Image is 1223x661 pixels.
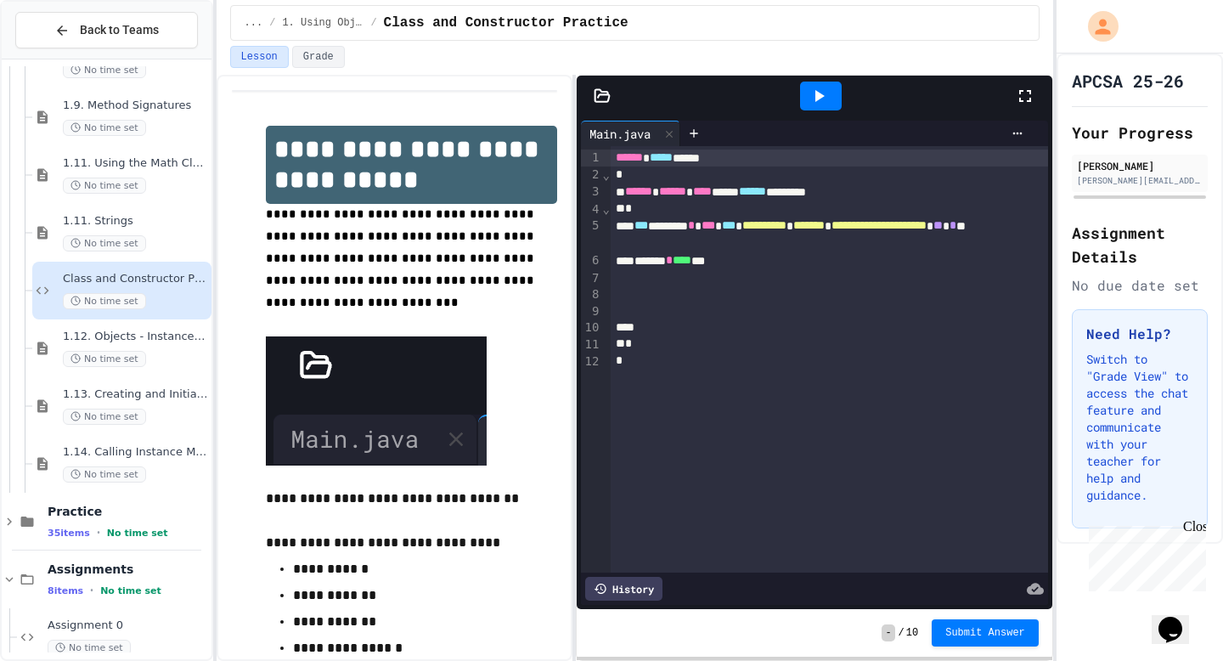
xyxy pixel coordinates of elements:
[581,184,602,201] div: 3
[581,319,602,336] div: 10
[1072,69,1184,93] h1: APCSA 25-26
[63,351,146,367] span: No time set
[581,201,602,218] div: 4
[1077,158,1203,173] div: [PERSON_NAME]
[1152,593,1206,644] iframe: chat widget
[48,585,83,596] span: 8 items
[107,528,168,539] span: No time set
[282,16,364,30] span: 1. Using Objects and Methods
[899,626,905,640] span: /
[1086,351,1193,504] p: Switch to "Grade View" to access the chat feature and communicate with your teacher for help and ...
[63,99,208,113] span: 1.9. Method Signatures
[581,167,602,184] div: 2
[63,178,146,194] span: No time set
[90,584,93,597] span: •
[581,270,602,287] div: 7
[945,626,1025,640] span: Submit Answer
[48,562,208,577] span: Assignments
[48,504,208,519] span: Practice
[1070,7,1123,46] div: My Account
[292,46,345,68] button: Grade
[7,7,117,108] div: Chat with us now!Close
[80,21,159,39] span: Back to Teams
[1072,121,1208,144] h2: Your Progress
[581,150,602,167] div: 1
[63,330,208,344] span: 1.12. Objects - Instances of Classes
[63,214,208,229] span: 1.11. Strings
[269,16,275,30] span: /
[581,121,680,146] div: Main.java
[1072,221,1208,268] h2: Assignment Details
[63,409,146,425] span: No time set
[581,218,602,252] div: 5
[581,303,602,320] div: 9
[601,202,610,216] span: Fold line
[581,286,602,303] div: 8
[48,640,131,656] span: No time set
[15,12,198,48] button: Back to Teams
[370,16,376,30] span: /
[585,577,662,601] div: History
[97,526,100,540] span: •
[581,353,602,370] div: 12
[1077,174,1203,187] div: [PERSON_NAME][EMAIL_ADDRESS][DOMAIN_NAME]
[245,16,263,30] span: ...
[63,235,146,251] span: No time set
[63,62,146,78] span: No time set
[601,168,610,182] span: Fold line
[48,619,208,633] span: Assignment 0
[230,46,289,68] button: Lesson
[63,293,146,309] span: No time set
[384,13,628,33] span: Class and Constructor Practice
[1082,519,1206,591] iframe: chat widget
[63,466,146,483] span: No time set
[1086,324,1193,344] h3: Need Help?
[63,120,146,136] span: No time set
[581,252,602,269] div: 6
[1072,275,1208,296] div: No due date set
[63,445,208,460] span: 1.14. Calling Instance Methods
[100,585,161,596] span: No time set
[932,619,1039,647] button: Submit Answer
[906,626,918,640] span: 10
[581,125,659,143] div: Main.java
[63,156,208,171] span: 1.11. Using the Math Class
[48,528,90,539] span: 35 items
[63,387,208,402] span: 1.13. Creating and Initializing Objects: Constructors
[63,272,208,286] span: Class and Constructor Practice
[882,624,894,641] span: -
[581,336,602,353] div: 11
